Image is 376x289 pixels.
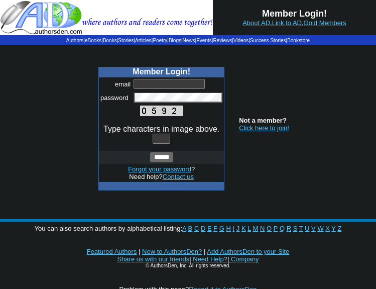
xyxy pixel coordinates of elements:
[274,225,278,232] a: P
[213,225,217,232] a: F
[35,225,342,232] font: You can also search authors by alphabetical listing:
[304,19,346,27] a: Gold Members
[66,38,310,43] span: | | | | | | | | | | | |
[239,124,289,132] a: Click here to join!
[305,225,309,232] a: U
[117,255,189,263] a: Share us with our friends
[118,38,134,43] a: Stories
[331,225,335,232] a: Y
[233,38,248,43] a: Videos
[287,38,310,43] a: Bookstore
[204,248,205,255] font: |
[219,225,224,232] a: G
[142,248,202,255] a: New to AuthorsDen?
[188,225,193,232] a: B
[226,225,231,232] a: H
[272,19,302,27] a: Link to AD
[317,225,323,232] a: W
[163,173,194,180] a: Contact us
[139,248,140,255] font: |
[153,38,167,43] a: Poetry
[241,225,246,232] a: K
[146,263,230,268] font: © AuthorsDen, Inc. All rights reserved.
[253,225,259,232] a: M
[267,225,272,232] a: O
[227,255,259,263] font: |
[193,255,227,263] a: Need Help?
[247,225,251,232] a: L
[189,255,191,263] font: |
[299,225,303,232] a: T
[287,225,291,232] a: R
[231,255,259,263] a: Company
[260,225,265,232] a: N
[140,106,183,116] img: This Is CAPTCHA Image
[103,125,219,133] font: Type characters in image above.
[196,38,212,43] a: Events
[207,248,289,255] a: Add AuthorsDen to your Site
[129,173,194,180] font: Need help?
[236,225,240,232] a: J
[213,38,232,43] a: Reviews
[262,9,327,19] b: Member Login!
[169,38,181,43] a: Blogs
[128,165,191,173] a: Forgot your password
[242,19,346,27] font: , ,
[133,67,190,76] b: Member Login!
[325,225,330,232] a: X
[233,225,235,232] a: I
[85,38,101,43] a: eBooks
[100,94,129,102] font: password
[280,225,285,232] a: Q
[242,19,270,27] a: About AD
[66,38,83,43] a: Authors
[201,225,205,232] a: D
[87,248,137,255] a: Featured Authors
[128,165,195,173] font: ?
[182,225,186,232] a: A
[115,80,131,88] font: email
[311,225,316,232] a: V
[250,38,286,43] a: Success Stories
[135,38,152,43] a: Articles
[103,38,117,43] a: Books
[239,117,287,124] b: Not a member?
[194,225,199,232] a: C
[293,225,298,232] a: S
[337,225,341,232] a: Z
[207,225,212,232] a: E
[183,38,195,43] a: News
